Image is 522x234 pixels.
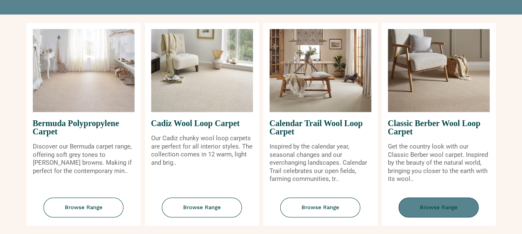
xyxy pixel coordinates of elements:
span: Bermuda Polypropylene Carpet [33,112,135,143]
a: Browse Range [263,197,377,226]
a: Browse Range [382,197,496,226]
span: Browse Range [399,197,479,218]
p: Get the country look with our Classic Berber wool carpet. Inspired by the beauty of the natural w... [388,143,490,183]
span: Browse Range [162,197,242,218]
span: Calendar Trail Wool Loop Carpet [270,112,371,143]
span: Classic Berber Wool Loop Carpet [388,112,490,143]
img: Cadiz Wool Loop Carpet [151,29,253,112]
a: Browse Range [145,197,259,226]
p: Inspired by the calendar year, seasonal changes and our everchanging landscapes. Calendar Trail c... [270,143,371,183]
img: Bermuda Polypropylene Carpet [33,29,135,112]
a: Browse Range [27,197,141,226]
span: Cadiz Wool Loop Carpet [151,112,253,134]
img: Calendar Trail Wool Loop Carpet [270,29,371,112]
img: Classic Berber Wool Loop Carpet [388,29,490,112]
span: Browse Range [280,197,360,218]
span: Browse Range [44,197,124,218]
p: Our Cadiz chunky wool loop carpets are perfect for all interior styles. The collection comes in 1... [151,134,253,167]
p: Discover our Bermuda carpet range, offering soft grey tones to [PERSON_NAME] browns. Making if pe... [33,143,135,175]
